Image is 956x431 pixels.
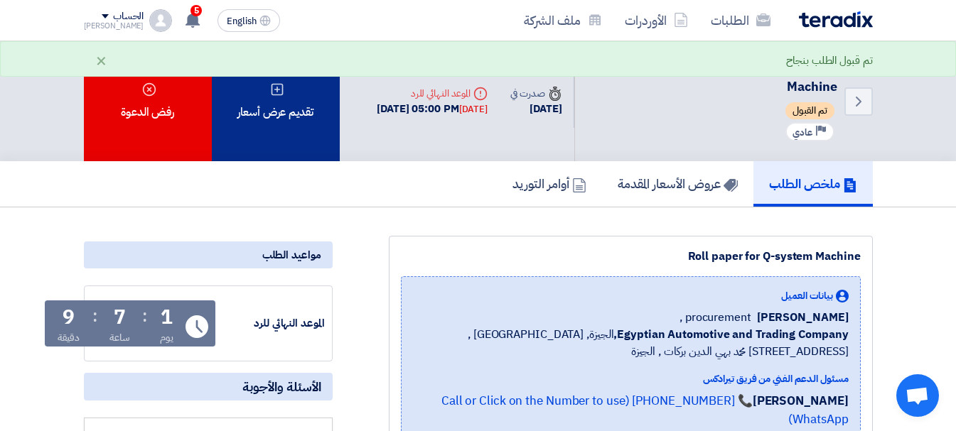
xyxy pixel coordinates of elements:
[510,101,562,117] div: [DATE]
[799,11,873,28] img: Teradix logo
[618,175,738,192] h5: عروض الأسعار المقدمة
[190,5,202,16] span: 5
[227,16,257,26] span: English
[639,58,837,96] span: Roll paper for Q-system Machine
[377,101,488,117] div: [DATE] 05:00 PM
[896,374,939,417] a: Open chat
[242,378,321,395] span: الأسئلة والأجوبة
[753,161,873,207] a: ملخص الطلب
[149,9,172,32] img: profile_test.png
[58,330,80,345] div: دقيقة
[510,86,562,101] div: صدرت في
[512,175,586,192] h5: أوامر التوريد
[786,53,872,69] div: تم قبول الطلب بنجاح
[753,392,849,410] strong: [PERSON_NAME]
[512,4,613,37] a: ملف الشركة
[142,303,147,329] div: :
[793,126,812,139] span: عادي
[497,161,602,207] a: أوامر التوريد
[413,326,849,360] span: الجيزة, [GEOGRAPHIC_DATA] ,[STREET_ADDRESS] محمد بهي الدين بركات , الجيزة
[699,4,782,37] a: الطلبات
[441,392,849,428] a: 📞 [PHONE_NUMBER] (Call or Click on the Number to use WhatsApp)
[459,102,488,116] div: [DATE]
[95,52,107,69] div: ×
[769,175,857,192] h5: ملخص الطلب
[781,288,833,303] span: بيانات العميل
[413,371,849,386] div: مسئول الدعم الفني من فريق تيرادكس
[92,303,97,329] div: :
[613,326,848,343] b: Egyptian Automotive and Trading Company,
[218,315,325,332] div: الموعد النهائي للرد
[109,330,130,345] div: ساعة
[401,248,861,265] div: Roll paper for Q-system Machine
[377,86,488,101] div: الموعد النهائي للرد
[160,330,173,345] div: يوم
[217,9,280,32] button: English
[613,4,699,37] a: الأوردرات
[212,41,340,161] div: تقديم عرض أسعار
[680,309,751,326] span: procurement ,
[757,309,849,326] span: [PERSON_NAME]
[161,307,173,327] div: 1
[84,22,144,30] div: [PERSON_NAME]
[63,307,75,327] div: 9
[785,102,834,119] span: تم القبول
[592,58,837,95] h5: Roll paper for Q-system Machine
[84,41,212,161] div: رفض الدعوة
[84,241,333,268] div: مواعيد الطلب
[602,161,753,207] a: عروض الأسعار المقدمة
[114,307,126,327] div: 7
[113,11,144,23] div: الحساب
